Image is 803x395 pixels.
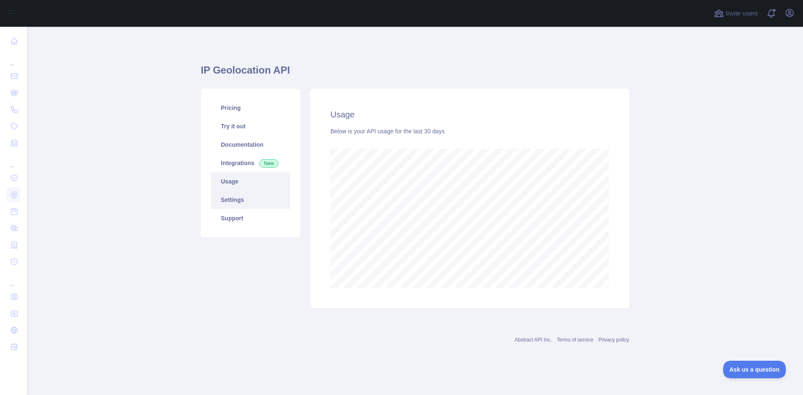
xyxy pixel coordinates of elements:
a: Integrations New [211,154,290,172]
button: Invite users [712,7,760,20]
a: Pricing [211,99,290,117]
span: New [259,159,279,168]
a: Privacy policy [598,337,629,343]
a: Terms of service [557,337,593,343]
a: Support [211,209,290,227]
span: Invite users [726,9,758,18]
div: ... [7,152,20,169]
a: Settings [211,191,290,209]
a: Try it out [211,117,290,135]
a: Usage [211,172,290,191]
h2: Usage [330,109,609,120]
div: ... [7,50,20,67]
h1: IP Geolocation API [201,64,629,84]
a: Documentation [211,135,290,154]
div: Below is your API usage for the last 30 days [330,127,609,135]
div: ... [7,271,20,288]
iframe: Toggle Customer Support [723,361,786,378]
a: Abstract API Inc. [515,337,552,343]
